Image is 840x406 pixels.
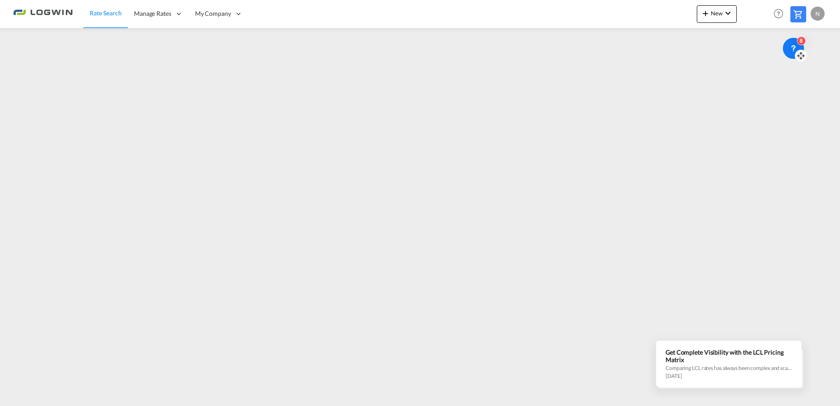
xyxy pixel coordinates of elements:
[90,9,122,17] span: Rate Search
[811,7,825,21] div: N
[13,4,72,24] img: 2761ae10d95411efa20a1f5e0282d2d7.png
[771,6,786,21] span: Help
[723,8,733,18] md-icon: icon-chevron-down
[771,6,790,22] div: Help
[700,10,733,17] span: New
[700,8,711,18] md-icon: icon-plus 400-fg
[195,9,231,18] span: My Company
[134,9,171,18] span: Manage Rates
[697,5,737,23] button: icon-plus 400-fgNewicon-chevron-down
